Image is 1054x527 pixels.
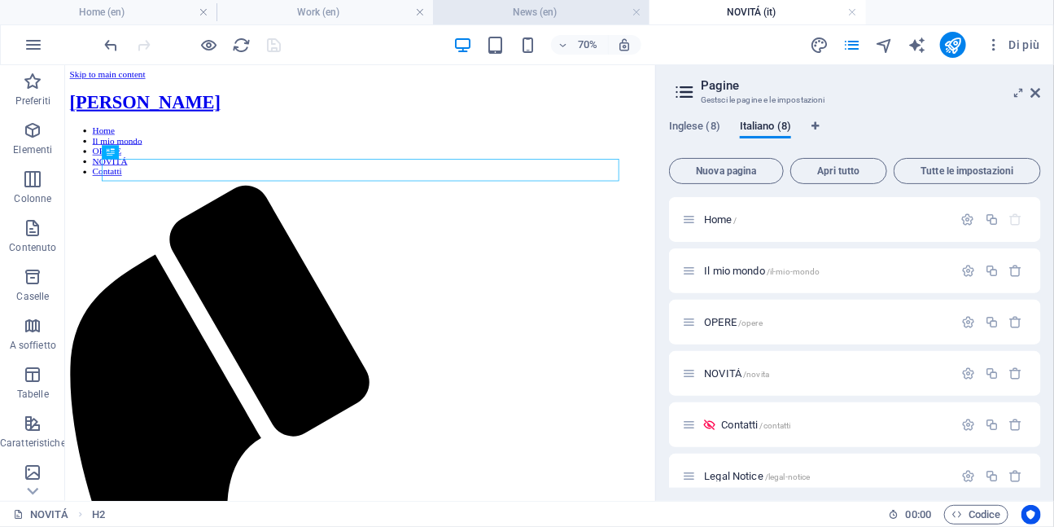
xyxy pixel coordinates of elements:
i: AI Writer [908,36,927,55]
div: Impostazioni [961,213,975,226]
p: Contenuto [9,241,56,254]
span: Nuova pagina [676,166,776,176]
div: Rimuovi [1009,418,1023,432]
div: NOVITÁ/novita [699,368,953,379]
button: Apri tutto [790,158,887,184]
div: Rimuovi [1009,264,1023,278]
i: Annulla: Cambia link (Ctrl+Z) [103,36,121,55]
div: Contatti/contatti [716,419,953,430]
span: Fai clic per aprire la pagina [704,213,737,226]
div: Impostazioni [961,367,975,380]
nav: breadcrumb [92,505,105,525]
span: Codice [951,505,1001,525]
div: Legal Notice/legal-notice [699,471,953,481]
h4: NOVITÁ (it) [649,3,866,21]
button: 70% [551,35,609,55]
span: OPERE [704,316,763,328]
button: Clicca qui per lasciare la modalità di anteprima e continuare la modifica [199,35,219,55]
i: Pubblica [944,36,963,55]
div: Rimuovi [1009,367,1023,380]
div: Impostazioni [961,469,975,483]
span: : [917,508,920,520]
div: Rimuovi [1009,469,1023,483]
span: /novita [743,370,769,379]
button: undo [102,35,121,55]
div: Home/ [699,214,953,225]
div: Duplicato [985,264,999,278]
span: / [734,216,737,225]
div: Duplicato [985,315,999,329]
button: Codice [944,505,1008,525]
span: Fai clic per aprire la pagina [721,419,790,431]
i: Navigatore [876,36,894,55]
button: Tutte le impostazioni [894,158,1041,184]
span: Italiano (8) [740,116,791,139]
span: Apri tutto [798,166,880,176]
div: Duplicato [985,418,999,432]
p: Elementi [13,143,52,156]
p: Caselle [16,290,49,303]
span: /legal-notice [765,472,811,481]
h4: News (en) [433,3,649,21]
span: Fai clic per aprire la pagina [704,470,810,482]
h2: Pagine [701,78,1041,93]
span: /opere [738,318,763,327]
div: Duplicato [985,469,999,483]
a: Fai clic per annullare la selezione. Doppio clic per aprire le pagine [13,505,68,525]
h6: Tempo sessione [889,505,932,525]
h6: 70% [575,35,601,55]
div: Schede lingua [669,121,1041,152]
div: Il mio mondo/il-mio-mondo [699,266,953,276]
a: Skip to main content [7,7,115,20]
button: Usercentrics [1021,505,1041,525]
button: design [810,35,829,55]
div: La pagina iniziale non può essere eliminata [1009,213,1023,226]
div: Rimuovi [1009,315,1023,329]
span: /il-mio-mondo [767,267,820,276]
p: Preferiti [15,94,50,108]
i: Design (Ctrl+Alt+Y) [811,36,829,55]
button: text_generator [907,35,927,55]
div: Duplicato [985,367,999,380]
span: 00 00 [906,505,931,525]
span: Inglese (8) [669,116,720,139]
h4: Work (en) [216,3,433,21]
span: Fai clic per aprire la pagina [704,265,820,277]
div: OPERE/opere [699,317,953,327]
div: Duplicato [985,213,999,226]
span: Tutte le impostazioni [901,166,1034,176]
span: Fai clic per selezionare. Doppio clic per modificare [92,505,105,525]
i: Ricarica la pagina [233,36,251,55]
span: /contatti [759,421,790,430]
span: Di più [986,37,1040,53]
button: Di più [979,32,1047,58]
div: Impostazioni [961,264,975,278]
span: NOVITÁ [704,367,769,380]
div: Impostazioni [961,418,975,432]
button: navigator [875,35,894,55]
i: Pagine (Ctrl+Alt+S) [843,36,862,55]
h3: Gestsci le pagine e le impostazioni [701,93,1008,108]
p: Colonne [14,192,51,205]
button: pages [842,35,862,55]
i: Quando ridimensioni, regola automaticamente il livello di zoom in modo che corrisponda al disposi... [618,37,632,52]
button: Nuova pagina [669,158,784,184]
div: Impostazioni [961,315,975,329]
button: publish [940,32,966,58]
p: Tabelle [17,388,49,401]
button: reload [232,35,251,55]
p: A soffietto [10,339,56,352]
